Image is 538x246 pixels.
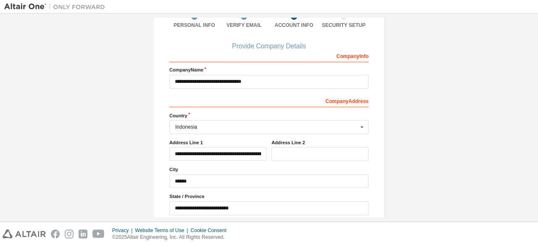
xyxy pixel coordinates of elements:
[169,112,369,119] label: Country
[169,22,219,29] div: Personal Info
[190,227,231,234] div: Cookie Consent
[112,234,232,241] p: © 2025 Altair Engineering, Inc. All Rights Reserved.
[4,3,109,11] img: Altair One
[169,193,369,200] label: State / Province
[3,230,46,238] img: altair_logo.svg
[169,139,266,146] label: Address Line 1
[92,230,105,238] img: youtube.svg
[219,22,269,29] div: Verify Email
[65,230,74,238] img: instagram.svg
[79,230,87,238] img: linkedin.svg
[319,22,369,29] div: Security Setup
[169,49,369,62] div: Company Info
[169,166,369,173] label: City
[135,227,190,234] div: Website Terms of Use
[272,139,369,146] label: Address Line 2
[169,44,369,49] div: Provide Company Details
[51,230,60,238] img: facebook.svg
[269,22,319,29] div: Account Info
[175,124,358,130] div: Indonesia
[112,227,135,234] div: Privacy
[169,66,369,73] label: Company Name
[169,94,369,107] div: Company Address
